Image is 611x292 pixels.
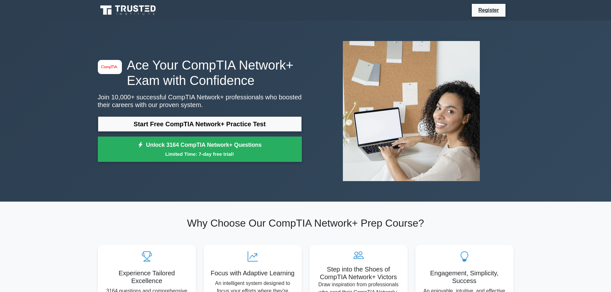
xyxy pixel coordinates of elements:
h1: Ace Your CompTIA Network+ Exam with Confidence [98,57,302,88]
h5: Focus with Adaptive Learning [209,269,297,277]
h5: Step into the Shoes of CompTIA Network+ Victors [315,265,403,281]
p: Join 10,000+ successful CompTIA Network+ professionals who boosted their careers with our proven ... [98,93,302,109]
h5: Engagement, Simplicity, Success [420,269,508,285]
h2: Why Choose Our CompTIA Network+ Prep Course? [98,217,513,229]
h5: Experience Tailored Excellence [103,269,191,285]
a: Unlock 3164 CompTIA Network+ QuestionsLimited Time: 7-day free trial! [98,137,302,162]
a: Register [474,6,503,14]
a: Start Free CompTIA Network+ Practice Test [98,116,302,132]
small: Limited Time: 7-day free trial! [106,150,294,158]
